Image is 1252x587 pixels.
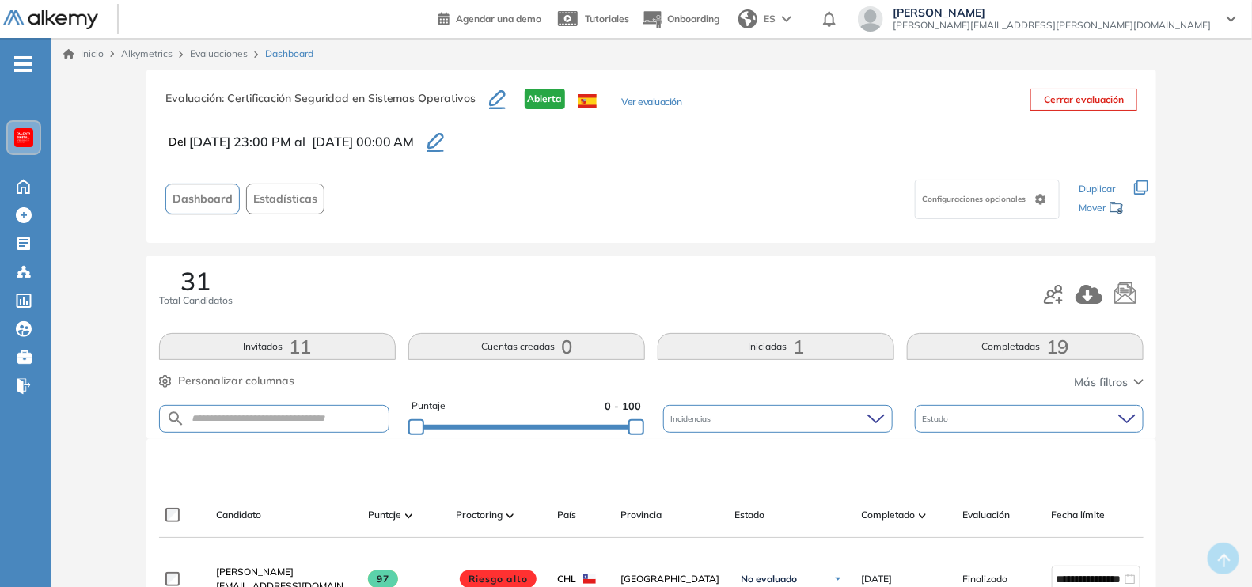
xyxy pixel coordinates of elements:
[180,268,211,293] span: 31
[742,573,798,585] span: No evaluado
[862,572,893,586] span: [DATE]
[893,6,1211,19] span: [PERSON_NAME]
[121,47,173,59] span: Alkymetrics
[216,508,261,522] span: Candidato
[216,565,355,579] a: [PERSON_NAME]
[622,95,682,112] button: Ver evaluación
[558,572,577,586] span: CHL
[915,405,1144,433] div: Estado
[190,47,248,59] a: Evaluaciones
[578,94,597,108] img: ESP
[438,8,541,27] a: Agendar una demo
[862,508,916,522] span: Completado
[558,508,577,522] span: País
[923,413,952,425] span: Estado
[165,89,489,122] h3: Evaluación
[893,19,1211,32] span: [PERSON_NAME][EMAIL_ADDRESS][PERSON_NAME][DOMAIN_NAME]
[764,12,776,26] span: ES
[525,89,565,109] span: Abierta
[405,513,413,518] img: [missing "en.ARROW_ALT" translation]
[159,333,396,360] button: Invitados11
[1074,374,1128,391] span: Más filtros
[583,574,596,584] img: CHL
[1052,508,1106,522] span: Fecha límite
[833,574,843,584] img: Ícono de flecha
[63,47,104,61] a: Inicio
[605,399,641,414] span: 0 - 100
[782,16,791,22] img: arrow
[963,572,1008,586] span: Finalizado
[922,193,1029,205] span: Configuraciones opcionales
[368,508,402,522] span: Puntaje
[312,132,415,151] span: [DATE] 00:00 AM
[457,508,503,522] span: Proctoring
[189,132,291,151] span: [DATE] 23:00 PM
[1074,374,1144,391] button: Más filtros
[17,131,30,144] img: https://assets.alkemy.org/workspaces/620/d203e0be-08f6-444b-9eae-a92d815a506f.png
[658,333,894,360] button: Iniciadas1
[294,132,305,151] span: al
[735,508,765,522] span: Estado
[169,134,186,150] span: Del
[663,405,893,433] div: Incidencias
[585,13,629,25] span: Tutoriales
[246,184,324,214] button: Estadísticas
[456,13,541,25] span: Agendar una demo
[165,184,240,214] button: Dashboard
[1079,183,1115,195] span: Duplicar
[667,13,719,25] span: Onboarding
[506,513,514,518] img: [missing "en.ARROW_ALT" translation]
[738,9,757,28] img: world
[408,333,645,360] button: Cuentas creadas0
[671,413,715,425] span: Incidencias
[159,293,233,308] span: Total Candidatos
[915,180,1060,219] div: Configuraciones opcionales
[963,508,1011,522] span: Evaluación
[159,373,294,389] button: Personalizar columnas
[3,10,98,30] img: Logo
[621,508,662,522] span: Provincia
[222,91,476,105] span: : Certificación Seguridad en Sistemas Operativos
[166,409,185,429] img: SEARCH_ALT
[1030,89,1137,111] button: Cerrar evaluación
[919,513,927,518] img: [missing "en.ARROW_ALT" translation]
[173,191,233,207] span: Dashboard
[1079,195,1125,224] div: Mover
[253,191,317,207] span: Estadísticas
[907,333,1144,360] button: Completadas19
[216,566,294,578] span: [PERSON_NAME]
[14,62,32,66] i: -
[621,572,723,586] span: [GEOGRAPHIC_DATA]
[265,47,313,61] span: Dashboard
[412,399,446,414] span: Puntaje
[642,2,719,36] button: Onboarding
[178,373,294,389] span: Personalizar columnas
